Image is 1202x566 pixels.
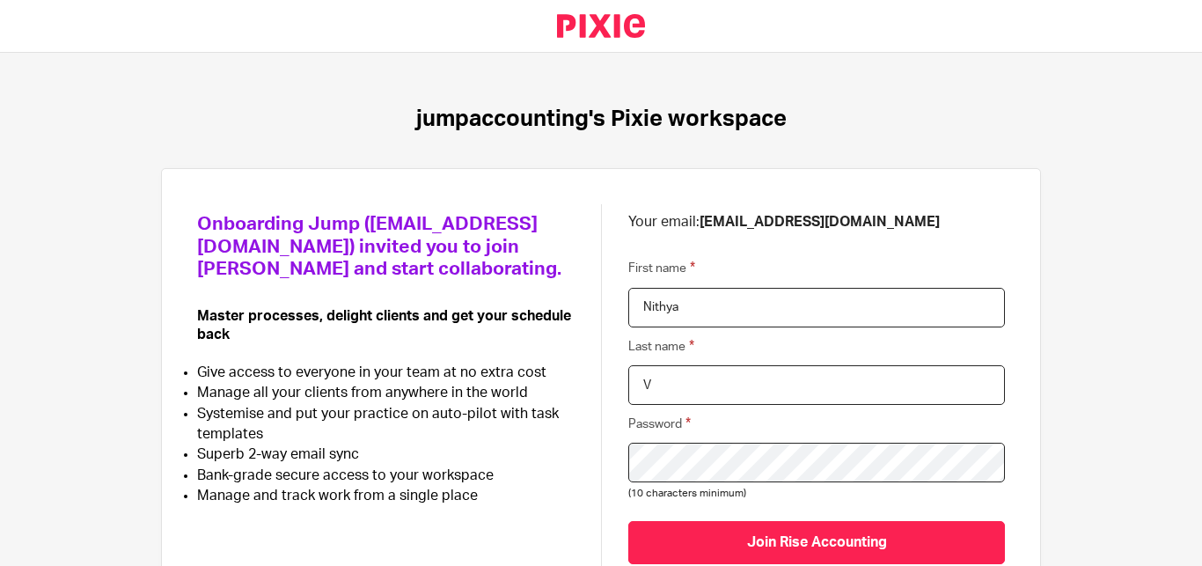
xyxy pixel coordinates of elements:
[628,336,694,357] label: Last name
[628,258,695,278] label: First name
[197,363,575,383] li: Give access to everyone in your team at no extra cost
[628,288,1005,327] input: First name
[416,106,787,133] h1: jumpaccounting's Pixie workspace
[197,445,575,465] li: Superb 2-way email sync
[700,215,940,229] b: [EMAIL_ADDRESS][DOMAIN_NAME]
[197,307,575,345] p: Master processes, delight clients and get your schedule back
[197,383,575,403] li: Manage all your clients from anywhere in the world
[197,404,575,445] li: Systemise and put your practice on auto-pilot with task templates
[628,414,691,434] label: Password
[197,466,575,486] li: Bank-grade secure access to your workspace
[628,213,1005,232] p: Your email:
[628,365,1005,405] input: Last name
[197,486,575,506] li: Manage and track work from a single place
[197,215,561,278] span: Onboarding Jump ([EMAIL_ADDRESS][DOMAIN_NAME]) invited you to join [PERSON_NAME] and start collab...
[628,521,1005,564] input: Join Rise Accounting
[628,489,746,498] span: (10 characters minimum)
